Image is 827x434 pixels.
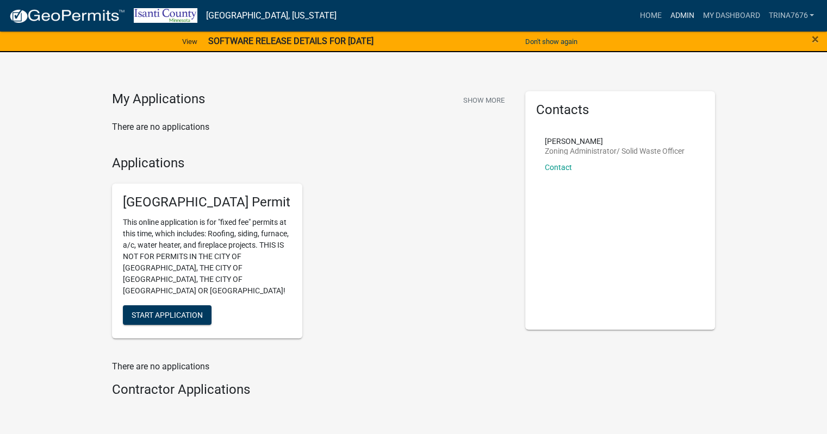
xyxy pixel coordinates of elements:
[536,102,705,118] h5: Contacts
[123,194,291,210] h5: [GEOGRAPHIC_DATA] Permit
[545,137,685,145] p: [PERSON_NAME]
[521,33,582,51] button: Don't show again
[545,147,685,155] p: Zoning Administrator/ Solid Waste Officer
[545,163,572,172] a: Contact
[123,217,291,297] p: This online application is for "fixed fee" permits at this time, which includes: Roofing, siding,...
[112,155,509,348] wm-workflow-list-section: Applications
[112,121,509,134] p: There are no applications
[112,382,509,402] wm-workflow-list-section: Contractor Applications
[812,33,819,46] button: Close
[666,5,698,26] a: Admin
[698,5,764,26] a: My Dashboard
[178,33,202,51] a: View
[112,360,509,373] p: There are no applications
[206,7,337,25] a: [GEOGRAPHIC_DATA], [US_STATE]
[123,305,212,325] button: Start Application
[764,5,818,26] a: trina7676
[112,155,509,171] h4: Applications
[112,382,509,398] h4: Contractor Applications
[132,311,203,319] span: Start Application
[112,91,205,108] h4: My Applications
[812,32,819,47] span: ×
[208,36,374,46] strong: SOFTWARE RELEASE DETAILS FOR [DATE]
[459,91,509,109] button: Show More
[134,8,197,23] img: Isanti County, Minnesota
[635,5,666,26] a: Home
